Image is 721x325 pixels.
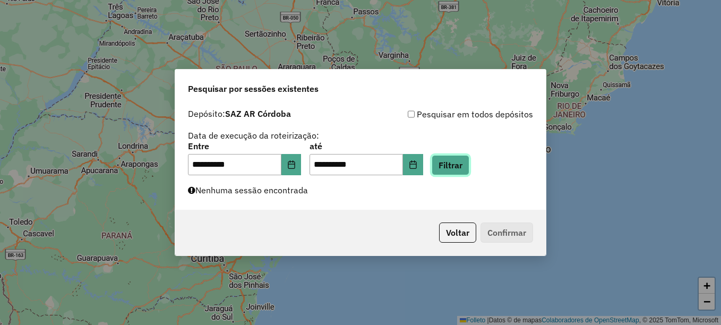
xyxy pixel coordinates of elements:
[310,140,423,152] label: até
[188,107,291,120] label: Depósito:
[281,154,302,175] button: Elija la fecha
[188,129,319,142] label: Data de execução da roteirização:
[417,108,533,121] font: Pesquisar em todos depósitos
[439,223,476,243] button: Voltar
[432,155,469,175] button: Filtrar
[188,82,319,95] span: Pesquisar por sessões existentes
[195,185,308,195] font: Nenhuma sessão encontrada
[403,154,423,175] button: Elija la fecha
[225,108,291,119] strong: SAZ AR Córdoba
[188,140,301,152] label: Entre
